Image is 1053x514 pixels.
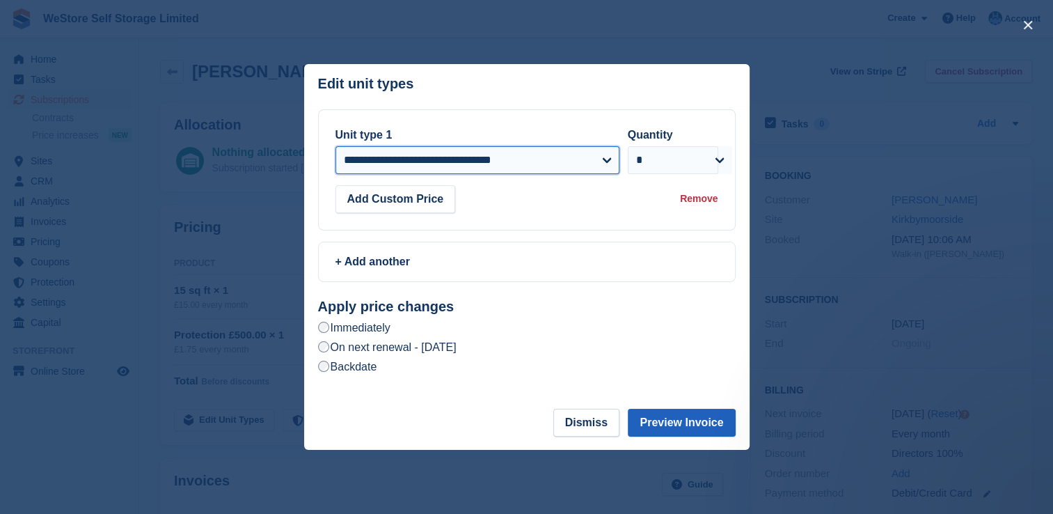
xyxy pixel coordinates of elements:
label: Unit type 1 [335,129,393,141]
label: Quantity [628,129,673,141]
label: Backdate [318,359,377,374]
button: Preview Invoice [628,409,735,437]
input: Immediately [318,322,329,333]
p: Edit unit types [318,76,414,92]
button: Dismiss [553,409,619,437]
a: + Add another [318,242,736,282]
input: On next renewal - [DATE] [318,341,329,352]
div: Remove [680,192,718,206]
button: close [1017,14,1039,36]
label: Immediately [318,320,390,335]
strong: Apply price changes [318,299,454,314]
input: Backdate [318,361,329,372]
button: Add Custom Price [335,185,456,213]
div: + Add another [335,254,718,270]
label: On next renewal - [DATE] [318,340,457,355]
